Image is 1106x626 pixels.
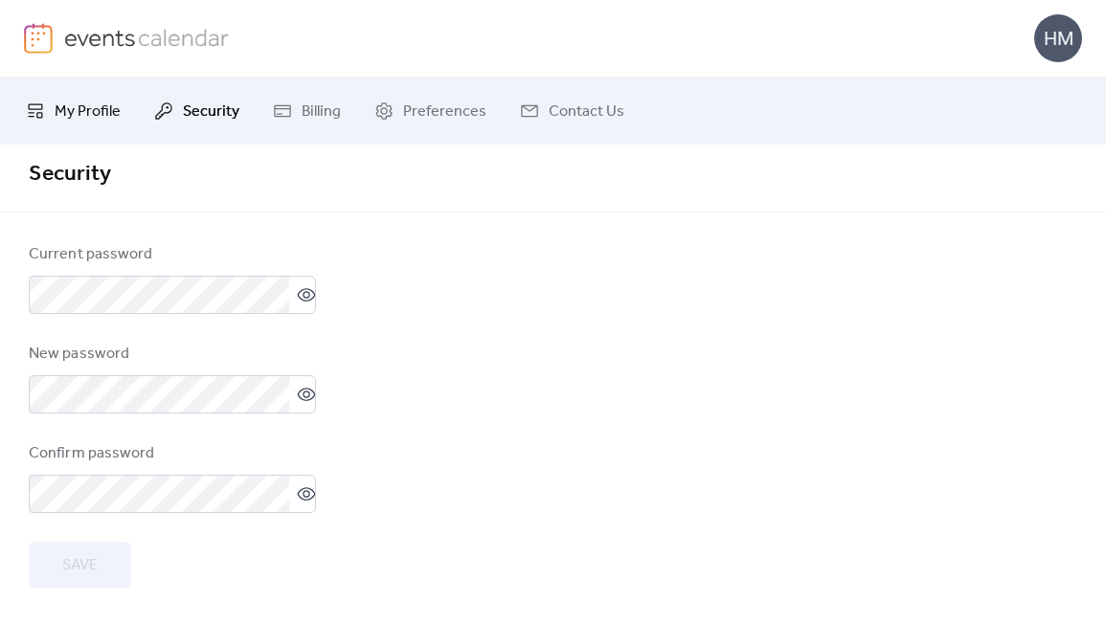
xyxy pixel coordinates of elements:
[24,23,53,54] img: logo
[11,85,135,137] a: My Profile
[1034,14,1082,62] div: HM
[302,101,341,123] span: Billing
[29,442,312,465] div: Confirm password
[360,85,501,137] a: Preferences
[29,153,111,195] span: Security
[549,101,624,123] span: Contact Us
[55,101,121,123] span: My Profile
[183,101,239,123] span: Security
[506,85,639,137] a: Contact Us
[259,85,355,137] a: Billing
[403,101,486,123] span: Preferences
[29,243,312,266] div: Current password
[140,85,254,137] a: Security
[64,23,230,52] img: logo-type
[29,343,312,366] div: New password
